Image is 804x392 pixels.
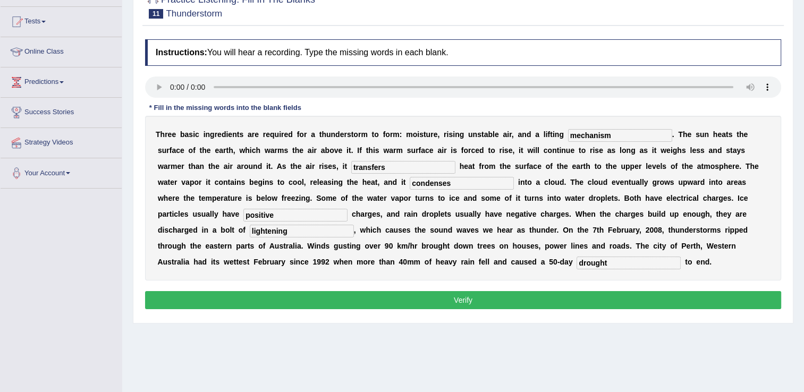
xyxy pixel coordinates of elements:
b: b [180,130,185,139]
b: s [700,146,705,155]
b: a [389,146,393,155]
b: l [690,146,692,155]
b: e [717,130,722,139]
input: blank [243,209,348,221]
b: o [244,162,249,171]
b: . [672,130,674,139]
b: e [299,146,303,155]
b: r [223,146,226,155]
b: a [535,130,539,139]
b: , [512,130,514,139]
b: a [437,146,442,155]
b: w [527,146,533,155]
b: o [299,130,304,139]
b: e [298,162,302,171]
b: h [677,146,682,155]
b: t [481,130,484,139]
b: e [464,162,468,171]
b: n [253,162,258,171]
b: o [490,146,495,155]
b: n [555,130,560,139]
b: r [312,162,315,171]
b: w [158,162,164,171]
b: , [233,146,235,155]
b: g [559,130,564,139]
b: s [375,146,379,155]
b: c [252,146,256,155]
b: s [477,130,481,139]
b: a [270,146,275,155]
b: e [217,130,222,139]
b: l [493,130,495,139]
b: c [471,146,475,155]
b: o [547,146,552,155]
b: n [522,130,527,139]
a: Predictions [1,67,122,94]
b: r [590,146,593,155]
input: blank [577,257,681,269]
b: s [644,146,648,155]
b: a [722,130,726,139]
b: r [390,130,393,139]
b: b [488,130,493,139]
b: r [499,146,502,155]
b: n [205,130,210,139]
b: i [519,146,521,155]
b: a [484,130,488,139]
b: e [495,130,499,139]
b: a [185,130,189,139]
b: r [241,162,243,171]
b: e [207,146,211,155]
b: i [346,146,349,155]
b: i [593,146,595,155]
b: t [290,162,293,171]
b: a [306,162,310,171]
b: i [250,146,252,155]
b: r [252,130,255,139]
b: t [550,130,553,139]
b: f [461,146,464,155]
b: o [581,146,586,155]
b: , [336,162,338,171]
h4: You will hear a recording. Type the missing words in each blank. [145,39,781,66]
b: m [361,130,367,139]
small: Thunderstorm [166,8,222,19]
b: i [533,146,535,155]
b: i [417,130,419,139]
b: w [265,146,270,155]
b: i [559,146,561,155]
b: h [368,146,373,155]
b: d [335,130,340,139]
b: i [279,130,281,139]
b: I [357,146,359,155]
b: r [215,130,217,139]
b: r [509,130,512,139]
b: o [463,146,468,155]
b: s [741,146,745,155]
b: s [448,130,453,139]
b: a [518,130,522,139]
b: a [733,146,737,155]
b: t [226,146,228,155]
b: i [546,130,548,139]
b: t [292,146,295,155]
b: t [521,146,523,155]
b: e [687,130,691,139]
b: g [460,130,464,139]
b: g [631,146,636,155]
b: a [164,162,168,171]
a: Online Class [1,37,122,64]
b: n [232,130,237,139]
b: s [407,146,411,155]
b: e [434,130,438,139]
b: n [626,146,631,155]
input: blank [250,225,354,237]
b: r [168,162,171,171]
b: i [266,162,268,171]
b: h [256,146,260,155]
b: s [332,162,336,171]
a: Your Account [1,158,122,185]
b: w [239,146,245,155]
b: a [607,146,612,155]
b: e [599,146,603,155]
